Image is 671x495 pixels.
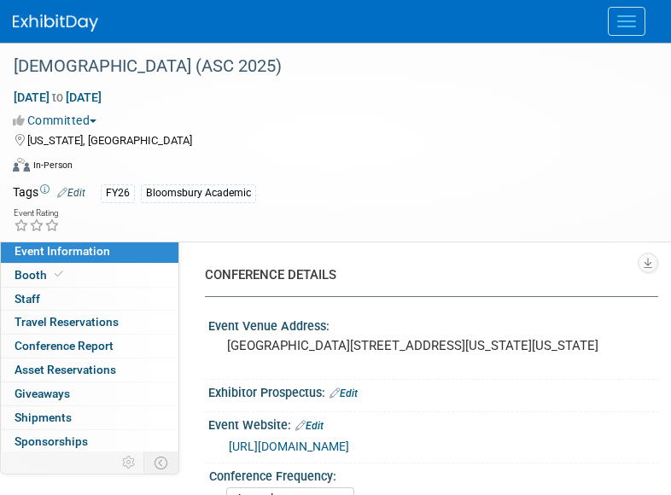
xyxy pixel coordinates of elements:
[1,406,178,429] a: Shipments
[8,51,637,82] div: [DEMOGRAPHIC_DATA] (ASC 2025)
[227,338,639,353] pre: [GEOGRAPHIC_DATA][STREET_ADDRESS][US_STATE][US_STATE]
[208,380,658,402] div: Exhibitor Prospectus:
[15,292,40,306] span: Staff
[15,244,110,258] span: Event Information
[209,463,651,485] div: Conference Frequency:
[1,288,178,311] a: Staff
[55,270,63,279] i: Booth reservation complete
[205,266,645,284] div: CONFERENCE DETAILS
[1,240,178,263] a: Event Information
[15,387,70,400] span: Giveaways
[15,268,67,282] span: Booth
[295,420,324,432] a: Edit
[208,412,658,434] div: Event Website:
[144,451,179,474] td: Toggle Event Tabs
[15,434,88,448] span: Sponsorships
[1,382,178,405] a: Giveaways
[15,363,116,376] span: Asset Reservations
[208,313,658,335] div: Event Venue Address:
[1,358,178,381] a: Asset Reservations
[27,134,192,147] span: [US_STATE], [GEOGRAPHIC_DATA]
[608,7,645,36] button: Menu
[15,411,72,424] span: Shipments
[330,387,358,399] a: Edit
[32,159,73,172] div: In-Person
[13,158,30,172] img: Format-Inperson.png
[1,335,178,358] a: Conference Report
[13,112,103,129] button: Committed
[229,440,349,453] a: [URL][DOMAIN_NAME]
[15,315,119,329] span: Travel Reservations
[57,187,85,199] a: Edit
[101,184,135,202] div: FY26
[13,15,98,32] img: ExhibitDay
[13,155,650,181] div: Event Format
[1,430,178,453] a: Sponsorships
[141,184,256,202] div: Bloomsbury Academic
[1,264,178,287] a: Booth
[114,451,144,474] td: Personalize Event Tab Strip
[14,209,60,218] div: Event Rating
[50,90,66,104] span: to
[13,90,102,105] span: [DATE] [DATE]
[1,311,178,334] a: Travel Reservations
[13,183,85,203] td: Tags
[15,339,114,352] span: Conference Report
